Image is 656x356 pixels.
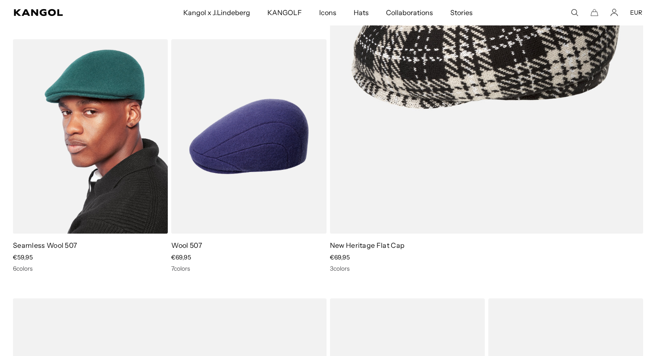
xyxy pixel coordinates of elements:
div: 7 colors [171,265,326,272]
a: Wool 507 [171,241,202,250]
button: EUR [630,9,642,16]
a: Account [610,9,618,16]
div: 3 colors [330,265,643,272]
a: New Heritage Flat Cap [330,241,405,250]
span: €59,95 [13,253,33,261]
button: Cart [590,9,598,16]
a: Seamless Wool 507 [13,241,77,250]
img: Wool 507 [171,39,326,234]
span: €69,95 [330,253,350,261]
summary: Search here [571,9,578,16]
span: €69,95 [171,253,191,261]
img: Seamless Wool 507 [13,39,168,234]
div: 6 colors [13,265,168,272]
a: Kangol [14,9,121,16]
